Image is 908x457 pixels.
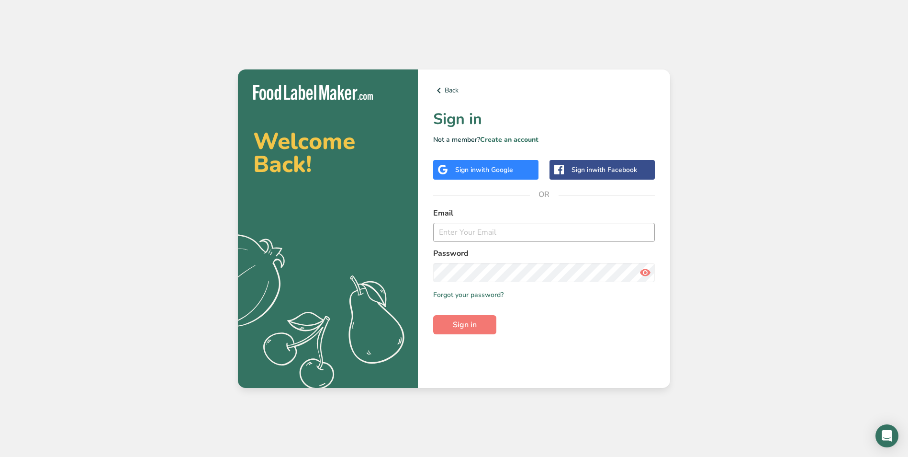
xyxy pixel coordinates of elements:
[253,85,373,101] img: Food Label Maker
[530,180,559,209] span: OR
[433,108,655,131] h1: Sign in
[433,135,655,145] p: Not a member?
[433,315,496,334] button: Sign in
[433,223,655,242] input: Enter Your Email
[253,130,403,176] h2: Welcome Back!
[433,290,504,300] a: Forgot your password?
[592,165,637,174] span: with Facebook
[433,248,655,259] label: Password
[476,165,513,174] span: with Google
[875,424,898,447] div: Open Intercom Messenger
[480,135,538,144] a: Create an account
[433,207,655,219] label: Email
[572,165,637,175] div: Sign in
[455,165,513,175] div: Sign in
[453,319,477,331] span: Sign in
[433,85,655,96] a: Back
